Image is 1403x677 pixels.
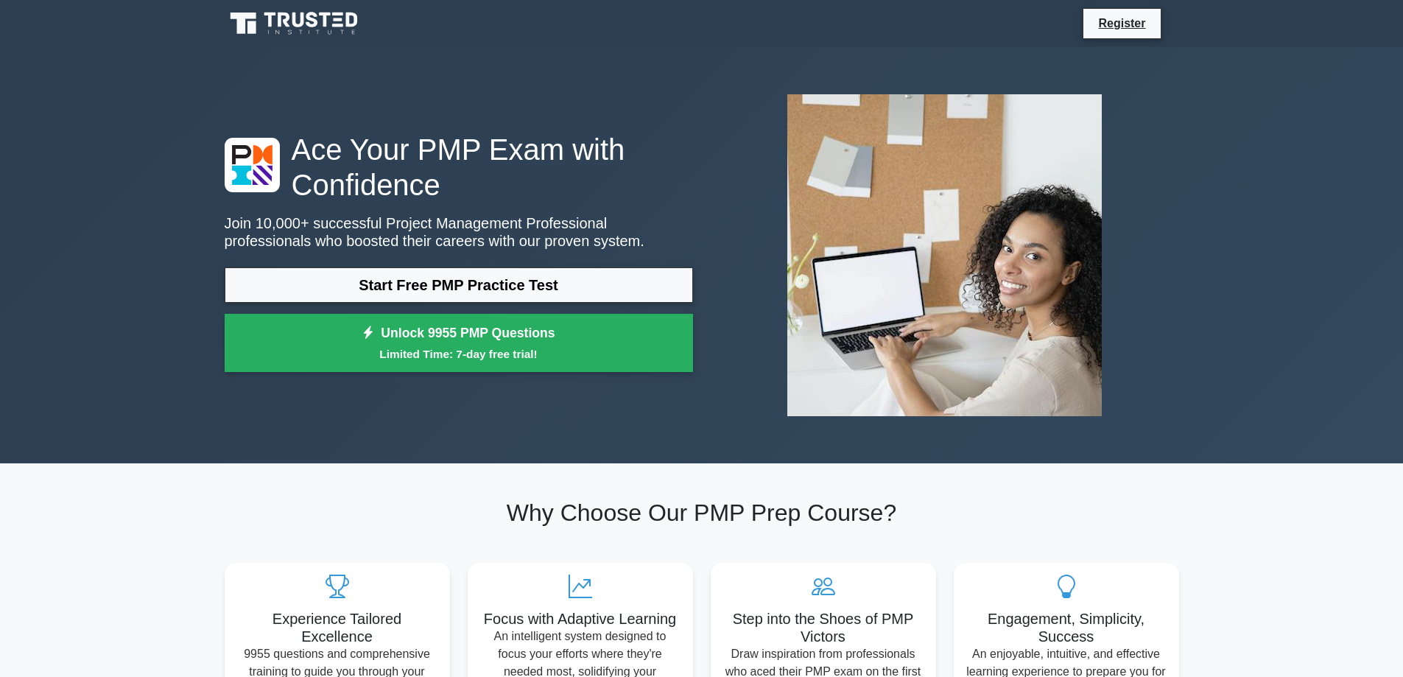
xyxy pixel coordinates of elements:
[722,610,924,645] h5: Step into the Shoes of PMP Victors
[243,345,675,362] small: Limited Time: 7-day free trial!
[225,132,693,203] h1: Ace Your PMP Exam with Confidence
[966,610,1167,645] h5: Engagement, Simplicity, Success
[225,214,693,250] p: Join 10,000+ successful Project Management Professional professionals who boosted their careers w...
[225,314,693,373] a: Unlock 9955 PMP QuestionsLimited Time: 7-day free trial!
[225,267,693,303] a: Start Free PMP Practice Test
[1089,14,1154,32] a: Register
[479,610,681,628] h5: Focus with Adaptive Learning
[236,610,438,645] h5: Experience Tailored Excellence
[225,499,1179,527] h2: Why Choose Our PMP Prep Course?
